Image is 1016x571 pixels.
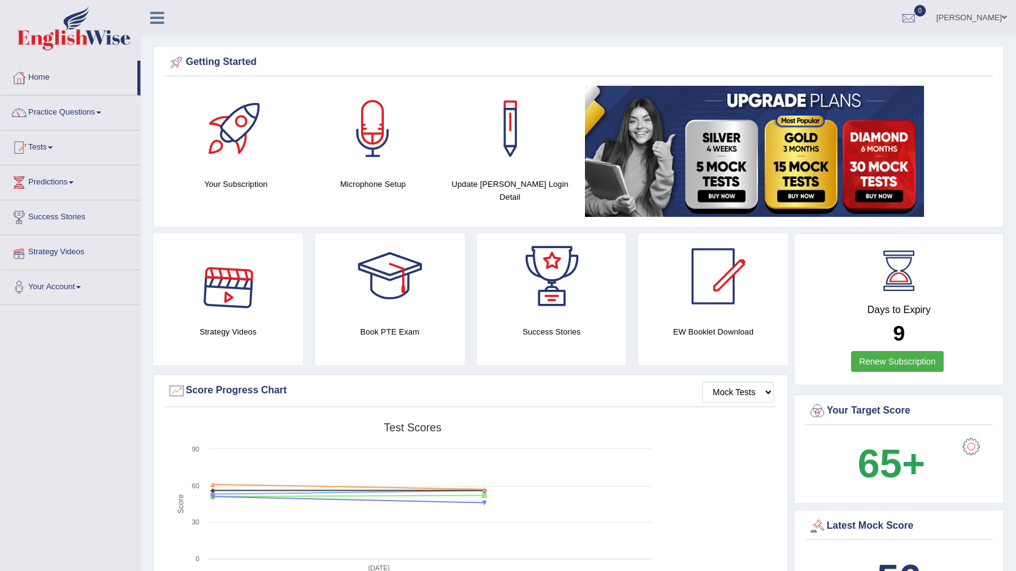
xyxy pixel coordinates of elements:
[196,555,199,562] text: 0
[808,517,990,535] div: Latest Mock Score
[167,382,774,400] div: Score Progress Chart
[1,96,140,126] a: Practice Questions
[1,130,140,161] a: Tests
[1,270,140,301] a: Your Account
[384,422,441,434] tspan: Test scores
[585,86,924,217] img: small5.jpg
[177,494,185,514] tspan: Score
[315,325,465,338] h4: Book PTE Exam
[192,518,199,526] text: 30
[914,5,926,17] span: 0
[477,325,627,338] h4: Success Stories
[893,321,904,345] b: 9
[192,445,199,453] text: 90
[1,235,140,266] a: Strategy Videos
[638,325,788,338] h4: EW Booklet Download
[851,351,944,372] a: Renew Subscription
[311,178,436,191] h4: Microphone Setup
[192,482,199,490] text: 60
[1,165,140,196] a: Predictions
[858,441,925,486] b: 65+
[808,304,990,316] h4: Days to Expiry
[448,178,573,203] h4: Update [PERSON_NAME] Login Detail
[808,402,990,420] div: Your Target Score
[1,61,137,91] a: Home
[174,178,299,191] h4: Your Subscription
[1,200,140,231] a: Success Stories
[167,53,990,72] div: Getting Started
[153,325,303,338] h4: Strategy Videos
